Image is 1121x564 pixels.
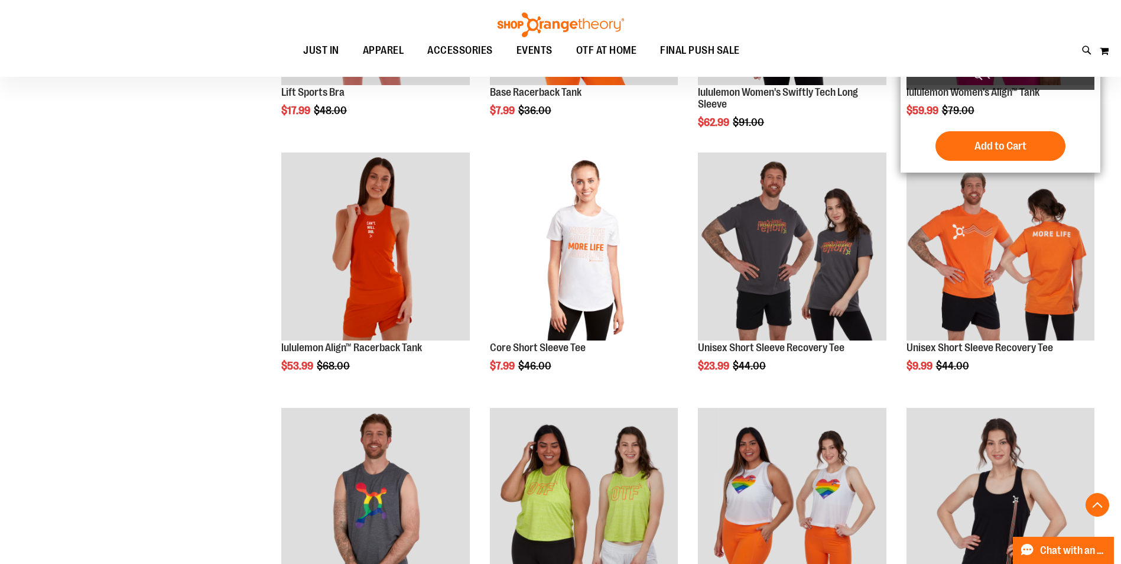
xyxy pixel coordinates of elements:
a: Unisex Short Sleeve Recovery Tee [698,342,844,354]
span: $36.00 [518,105,553,116]
span: $48.00 [314,105,349,116]
a: Product image for Unisex Short Sleeve Recovery Tee [698,153,886,342]
a: Base Racerback Tank [490,86,581,98]
div: product [275,147,475,402]
button: Add to Cart [935,131,1065,161]
button: Back To Top [1086,493,1109,517]
span: $17.99 [281,105,312,116]
span: Chat with an Expert [1040,545,1107,556]
img: Product image for Unisex Short Sleeve Recovery Tee [698,153,886,341]
span: Add to Cart [974,140,1026,153]
div: product [692,147,892,402]
a: lululemon Women's Align™ Tank [906,86,1039,98]
span: $68.00 [317,360,352,372]
a: Lift Sports Bra [281,86,345,98]
img: Shop Orangetheory [496,12,626,37]
a: lululemon Women's Swiftly Tech Long Sleeve [698,86,858,110]
span: ACCESSORIES [427,37,493,64]
img: Product image for lululemon Align™ Racerback Tank [281,153,469,341]
span: FINAL PUSH SALE [660,37,740,64]
div: product [484,147,684,402]
a: Core Short Sleeve Tee [490,342,586,354]
a: Unisex Short Sleeve Recovery Tee [906,342,1053,354]
img: Product image for Unisex Short Sleeve Recovery Tee [906,153,1094,341]
span: $79.00 [942,105,976,116]
span: $9.99 [906,360,934,372]
span: APPAREL [363,37,404,64]
span: EVENTS [516,37,553,64]
button: Chat with an Expert [1013,537,1114,564]
div: product [901,147,1100,402]
img: Product image for Core Short Sleeve Tee [490,153,678,341]
span: $59.99 [906,105,940,116]
span: $62.99 [698,116,731,128]
span: $44.00 [936,360,971,372]
span: JUST IN [303,37,339,64]
span: $44.00 [733,360,768,372]
span: OTF AT HOME [576,37,637,64]
span: $7.99 [490,360,516,372]
span: $7.99 [490,105,516,116]
span: $23.99 [698,360,731,372]
a: Product image for Core Short Sleeve Tee [490,153,678,342]
a: Product image for lululemon Align™ Racerback Tank [281,153,469,342]
span: $46.00 [518,360,553,372]
span: $91.00 [733,116,766,128]
span: $53.99 [281,360,315,372]
a: lululemon Align™ Racerback Tank [281,342,422,354]
a: Product image for Unisex Short Sleeve Recovery Tee [906,153,1094,342]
